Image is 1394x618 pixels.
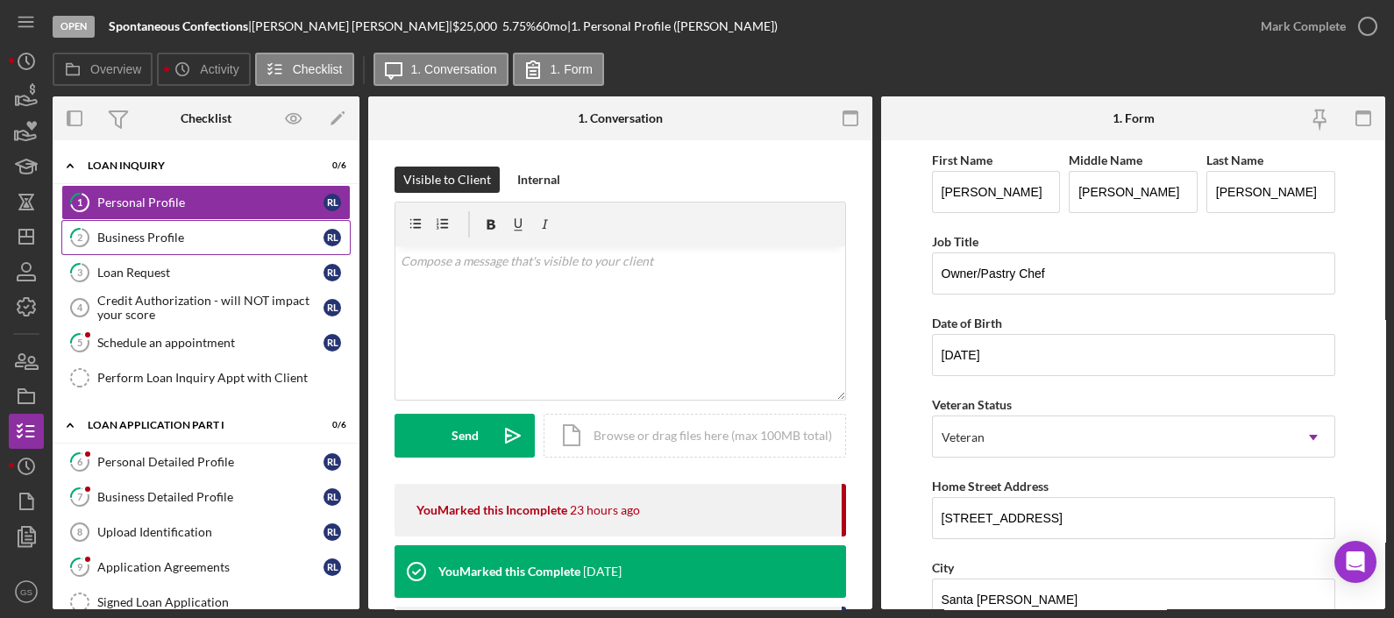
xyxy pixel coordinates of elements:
[932,234,978,249] label: Job Title
[61,550,351,585] a: 9Application AgreementsRL
[97,371,350,385] div: Perform Loan Inquiry Appt with Client
[416,503,567,517] div: You Marked this Incomplete
[61,444,351,479] a: 6Personal Detailed ProfileRL
[20,587,32,597] text: GS
[77,337,82,348] tspan: 5
[536,19,567,33] div: 60 mo
[583,565,622,579] time: 2025-08-28 22:56
[97,231,324,245] div: Business Profile
[88,160,302,171] div: Loan Inquiry
[932,560,954,575] label: City
[932,316,1002,330] label: Date of Birth
[61,479,351,515] a: 7Business Detailed ProfileRL
[1206,153,1263,167] label: Last Name
[942,430,985,444] div: Veteran
[403,167,491,193] div: Visible to Client
[932,479,1049,494] label: Home Street Address
[517,167,560,193] div: Internal
[109,19,252,33] div: |
[61,220,351,255] a: 2Business ProfileRL
[97,525,324,539] div: Upload Identification
[77,231,82,243] tspan: 2
[61,290,351,325] a: 4Credit Authorization - will NOT impact your scoreRL
[567,19,778,33] div: | 1. Personal Profile ([PERSON_NAME])
[513,53,604,86] button: 1. Form
[324,523,341,541] div: R L
[509,167,569,193] button: Internal
[324,194,341,211] div: R L
[452,414,479,458] div: Send
[315,160,346,171] div: 0 / 6
[77,527,82,537] tspan: 8
[324,299,341,316] div: R L
[97,294,324,322] div: Credit Authorization - will NOT impact your score
[395,414,535,458] button: Send
[77,491,83,502] tspan: 7
[373,53,509,86] button: 1. Conversation
[157,53,250,86] button: Activity
[97,595,350,609] div: Signed Loan Application
[578,111,663,125] div: 1. Conversation
[1113,111,1155,125] div: 1. Form
[90,62,141,76] label: Overview
[88,420,302,430] div: Loan Application Part I
[255,53,354,86] button: Checklist
[97,195,324,210] div: Personal Profile
[438,565,580,579] div: You Marked this Complete
[324,334,341,352] div: R L
[395,167,500,193] button: Visible to Client
[324,453,341,471] div: R L
[252,19,452,33] div: [PERSON_NAME] [PERSON_NAME] |
[61,325,351,360] a: 5Schedule an appointmentRL
[1069,153,1142,167] label: Middle Name
[61,185,351,220] a: 1Personal ProfileRL
[97,266,324,280] div: Loan Request
[932,153,992,167] label: First Name
[53,16,95,38] div: Open
[97,336,324,350] div: Schedule an appointment
[502,19,536,33] div: 5.75 %
[61,360,351,395] a: Perform Loan Inquiry Appt with Client
[53,53,153,86] button: Overview
[61,515,351,550] a: 8Upload IdentificationRL
[77,266,82,278] tspan: 3
[551,62,593,76] label: 1. Form
[324,264,341,281] div: R L
[77,561,83,572] tspan: 9
[1243,9,1385,44] button: Mark Complete
[181,111,231,125] div: Checklist
[97,455,324,469] div: Personal Detailed Profile
[411,62,497,76] label: 1. Conversation
[1334,541,1376,583] div: Open Intercom Messenger
[97,560,324,574] div: Application Agreements
[324,558,341,576] div: R L
[324,229,341,246] div: R L
[452,18,497,33] span: $25,000
[315,420,346,430] div: 0 / 6
[200,62,238,76] label: Activity
[9,574,44,609] button: GS
[324,488,341,506] div: R L
[77,196,82,208] tspan: 1
[293,62,343,76] label: Checklist
[77,302,83,313] tspan: 4
[109,18,248,33] b: Spontaneous Confections
[61,255,351,290] a: 3Loan RequestRL
[570,503,640,517] time: 2025-09-02 16:14
[97,490,324,504] div: Business Detailed Profile
[77,456,83,467] tspan: 6
[1261,9,1346,44] div: Mark Complete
